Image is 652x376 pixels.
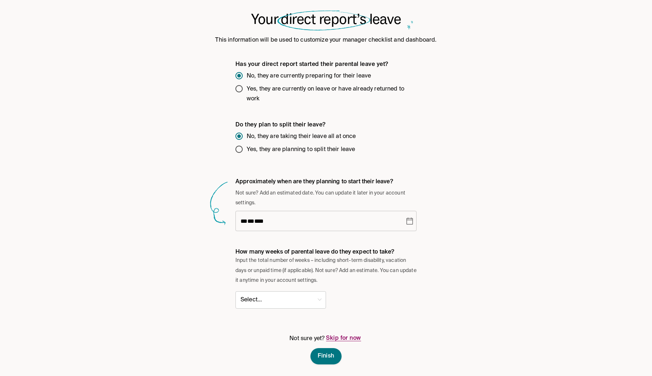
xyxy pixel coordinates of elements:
[247,218,254,224] span: Day
[215,37,436,43] h6: This information will be used to customize your manager checklist and dashboard.
[254,218,264,224] span: Year
[241,218,247,224] span: Month
[247,84,411,104] span: Yes, they are currently on leave or have already returned to work
[247,71,371,81] span: No, they are currently preparing for their leave
[318,352,334,360] span: Finish
[235,188,417,208] span: Not sure? Add an estimated date. You can update it later in your account settings.
[247,145,355,155] span: Yes, they are planning to split their leave
[235,248,417,256] h4: How many weeks of parental leave do they expect to take?
[404,214,416,227] button: Choose date, selected date is Aug 13, 2025
[325,329,363,348] button: Skip for now
[235,61,417,68] h5: Has your direct report started their parental leave yet?
[310,348,342,364] button: Finish
[251,11,401,28] h1: Your direct report’s
[235,121,417,129] h5: Do they plan to split their leave?
[235,290,326,310] div: Select...
[235,178,417,185] h4: Approximately when are they planning to start their leave?
[235,256,417,285] p: Input the total number of weeks – including short-term disability, vacation days or unpaid time (...
[289,329,362,348] p: Not sure yet?
[369,10,401,28] span: leave
[247,132,356,142] span: No, they are taking their leave all at once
